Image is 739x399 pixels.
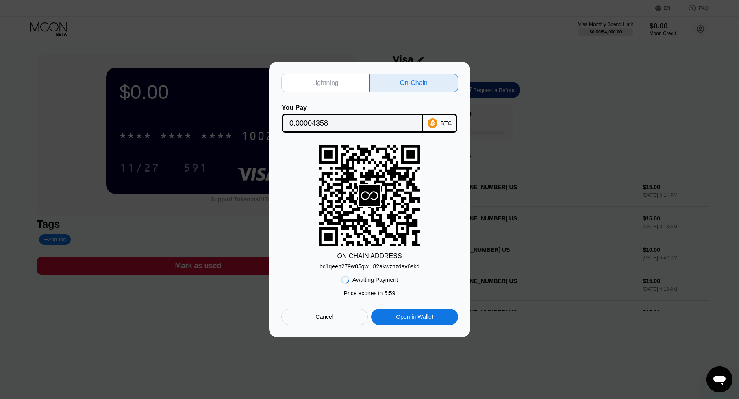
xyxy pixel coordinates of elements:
div: Open in Wallet [396,313,433,321]
iframe: Кнопка запуска окна обмена сообщениями [706,366,732,392]
div: Price expires in [344,290,396,297]
span: 5 : 59 [384,290,395,297]
div: Awaiting Payment [352,277,398,283]
div: You Pay [282,104,423,111]
div: BTC [441,120,452,126]
div: You PayBTC [281,104,458,133]
div: On-Chain [369,74,458,92]
div: Cancel [315,313,333,321]
div: bc1qeeh279w05qw...82akwznzdav6skd [320,263,419,270]
div: ON CHAIN ADDRESS [337,253,402,260]
div: Lightning [281,74,370,92]
div: On-Chain [400,79,428,87]
div: bc1qeeh279w05qw...82akwznzdav6skd [320,260,419,270]
div: Lightning [312,79,339,87]
div: Open in Wallet [371,309,458,325]
div: Cancel [281,309,368,325]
